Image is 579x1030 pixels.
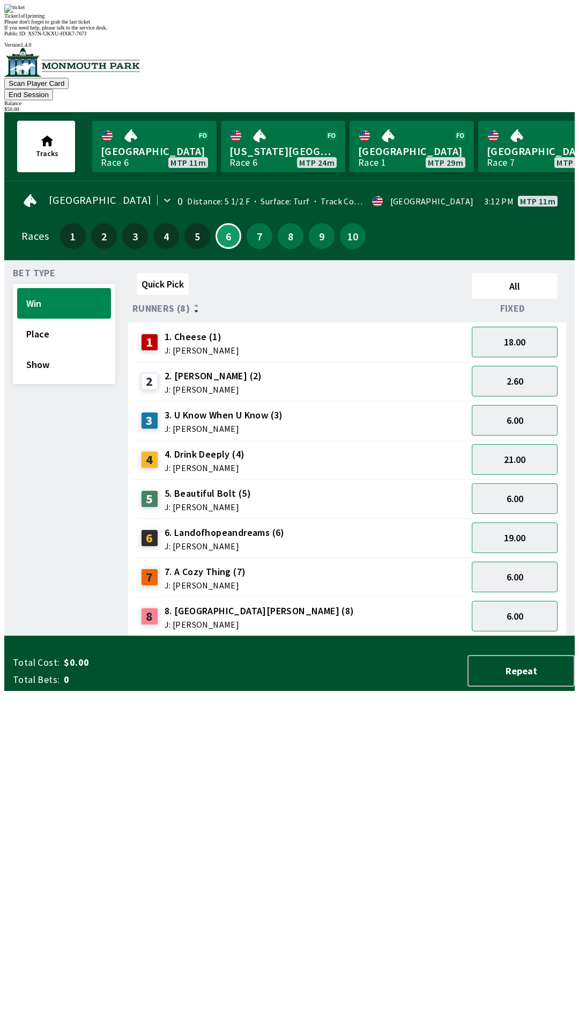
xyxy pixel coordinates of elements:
[4,19,575,25] div: Please don't forget to grab the last ticket
[358,158,386,167] div: Race 1
[428,158,463,167] span: MTP 29m
[63,232,83,240] span: 1
[13,269,55,277] span: Bet Type
[520,197,555,205] span: MTP 11m
[26,358,102,371] span: Show
[92,121,217,172] a: [GEOGRAPHIC_DATA]Race 6MTP 11m
[507,571,523,583] span: 6.00
[4,78,69,89] button: Scan Player Card
[187,196,250,207] span: Distance: 5 1/2 F
[141,412,158,429] div: 3
[472,483,558,514] button: 6.00
[340,223,366,249] button: 10
[472,405,558,436] button: 6.00
[504,453,525,466] span: 21.00
[165,526,285,540] span: 6. Landofhopeandreams (6)
[4,31,575,36] div: Public ID:
[17,288,111,319] button: Win
[26,328,102,340] span: Place
[472,327,558,357] button: 18.00
[472,523,558,553] button: 19.00
[4,4,25,13] img: ticket
[17,121,75,172] button: Tracks
[177,197,183,205] div: 0
[507,492,523,505] span: 6.00
[64,656,233,669] span: $0.00
[507,414,523,426] span: 6.00
[187,232,207,240] span: 5
[472,366,558,396] button: 2.60
[141,451,158,468] div: 4
[165,620,354,629] span: J: [PERSON_NAME]
[477,665,565,677] span: Repeat
[165,503,251,511] span: J: [PERSON_NAME]
[49,196,152,204] span: [GEOGRAPHIC_DATA]
[165,385,262,394] span: J: [PERSON_NAME]
[141,373,158,390] div: 2
[165,542,285,550] span: J: [PERSON_NAME]
[4,13,575,19] div: Ticket 1 of 1 printing
[487,158,515,167] div: Race 7
[165,346,239,355] span: J: [PERSON_NAME]
[299,158,335,167] span: MTP 24m
[472,444,558,475] button: 21.00
[60,223,86,249] button: 1
[4,25,107,31] span: If you need help, please talk to the service desk.
[21,232,49,240] div: Races
[165,464,245,472] span: J: [PERSON_NAME]
[500,304,525,313] span: Fixed
[390,197,474,205] div: [GEOGRAPHIC_DATA]
[350,121,474,172] a: [GEOGRAPHIC_DATA]Race 1MTP 29m
[4,42,575,48] div: Version 1.4.0
[310,196,404,207] span: Track Condition: Firm
[165,487,251,501] span: 5. Beautiful Bolt (5)
[91,223,117,249] button: 2
[309,223,335,249] button: 9
[17,319,111,349] button: Place
[507,375,523,387] span: 2.60
[125,232,145,240] span: 3
[504,336,525,348] span: 18.00
[165,581,246,590] span: J: [PERSON_NAME]
[101,158,129,167] div: Race 6
[229,144,337,158] span: [US_STATE][GEOGRAPHIC_DATA]
[221,121,345,172] a: [US_STATE][GEOGRAPHIC_DATA]Race 6MTP 24m
[472,562,558,592] button: 6.00
[141,529,158,547] div: 6
[13,673,60,686] span: Total Bets:
[26,297,102,310] span: Win
[477,280,553,292] span: All
[216,223,241,249] button: 6
[507,610,523,622] span: 6.00
[4,48,140,77] img: venue logo
[165,408,283,422] span: 3. U Know When U Know (3)
[165,604,354,618] span: 8. [GEOGRAPHIC_DATA][PERSON_NAME] (8)
[141,334,158,351] div: 1
[141,608,158,625] div: 8
[17,349,111,380] button: Show
[358,144,465,158] span: [GEOGRAPHIC_DATA]
[141,569,158,586] div: 7
[249,232,270,240] span: 7
[250,196,310,207] span: Surface: Turf
[467,303,562,314] div: Fixed
[219,233,237,239] span: 6
[153,223,179,249] button: 4
[165,330,239,344] span: 1. Cheese (1)
[165,369,262,383] span: 2. [PERSON_NAME] (2)
[4,106,575,112] div: $ 50.00
[101,144,208,158] span: [GEOGRAPHIC_DATA]
[247,223,272,249] button: 7
[132,304,190,313] span: Runners (8)
[165,565,246,579] span: 7. A Cozy Thing (7)
[229,158,257,167] div: Race 6
[504,532,525,544] span: 19.00
[132,303,467,314] div: Runners (8)
[467,655,575,687] button: Repeat
[13,656,60,669] span: Total Cost:
[64,673,233,686] span: 0
[137,273,189,295] button: Quick Pick
[4,100,575,106] div: Balance
[280,232,301,240] span: 8
[122,223,148,249] button: 3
